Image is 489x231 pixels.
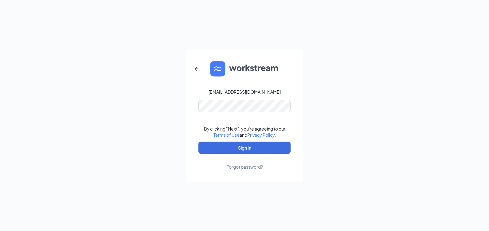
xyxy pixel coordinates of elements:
[226,154,263,170] a: Forgot password?
[210,61,279,76] img: WS logo and Workstream text
[193,65,200,72] svg: ArrowLeftNew
[189,61,204,76] button: ArrowLeftNew
[204,126,285,138] div: By clicking "Next", you're agreeing to our and .
[226,164,263,170] div: Forgot password?
[213,132,240,138] a: Terms of Use
[198,142,291,154] button: Sign In
[247,132,275,138] a: Privacy Policy
[209,89,281,95] div: [EMAIL_ADDRESS][DOMAIN_NAME]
